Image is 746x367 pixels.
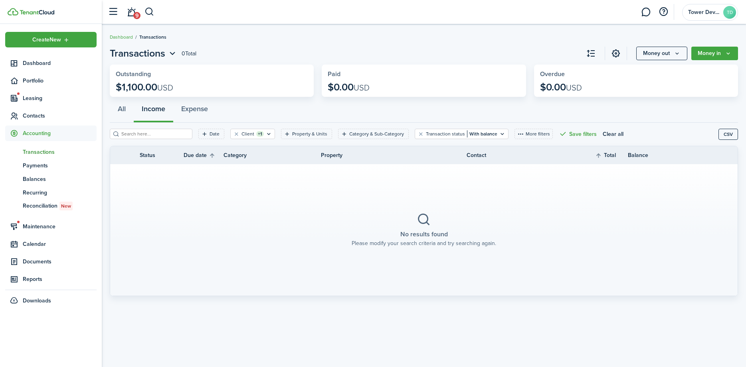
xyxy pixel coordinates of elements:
button: Open menu [5,32,97,47]
span: Create New [32,37,61,43]
button: Open menu [636,47,687,60]
button: Open resource center [657,5,670,19]
button: More filters [514,129,553,139]
a: Reports [5,271,97,287]
span: Downloads [23,296,51,305]
filter-tag: Open filter [338,129,409,139]
a: Messaging [638,2,653,22]
span: Leasing [23,94,97,102]
button: Clear filter [233,131,240,137]
span: Reports [23,275,97,283]
header-page-total: 0 Total [182,49,196,58]
span: Balances [23,175,97,183]
button: Open menu [110,46,178,61]
a: Dashboard [5,55,97,71]
button: Open menu [691,47,738,60]
a: Transactions [5,145,97,159]
button: CSV [718,129,738,140]
span: Dashboard [23,59,97,67]
span: 9 [133,12,140,19]
widget-stats-title: Overdue [540,71,732,78]
button: Open sidebar [105,4,121,20]
widget-stats-title: Paid [328,71,520,78]
p: $0.00 [328,82,370,93]
button: Transactions [110,46,178,61]
button: Save filters [559,129,597,139]
widget-stats-title: Outstanding [116,71,308,78]
span: Payments [23,161,97,170]
span: Transactions [139,33,166,41]
th: Sort [184,151,224,160]
a: Payments [5,159,97,172]
span: Contacts [23,112,97,120]
a: Balances [5,172,97,186]
th: Contact [467,151,580,159]
span: USD [566,82,582,94]
filter-tag: Open filter [198,129,224,139]
filter-tag-label: Property & Units [292,130,327,137]
p: $0.00 [540,82,582,93]
button: Search [144,5,154,19]
filter-tag-counter: +1 [256,131,264,137]
button: Money out [636,47,687,60]
a: Recurring [5,186,97,199]
span: Transactions [110,46,165,61]
th: Sort [595,151,628,160]
filter-tag-label: Client [241,130,254,137]
button: Clear all [603,129,623,139]
th: Category [224,151,321,159]
span: Calendar [23,240,97,248]
a: Notifications [124,2,139,22]
span: Maintenance [23,222,97,231]
span: USD [157,82,173,94]
th: Property [321,151,467,159]
button: Money in [691,47,738,60]
p: $1,100.00 [116,82,173,93]
span: Tower Development and Rentals Inc [688,10,720,15]
filter-tag: Open filter [281,129,332,139]
span: Transactions [23,148,97,156]
filter-tag-label: Date [210,130,220,137]
span: Documents [23,257,97,266]
placeholder-title: No results found [400,230,448,239]
filter-tag: Open filter [415,129,509,139]
filter-tag-value: With balance [467,130,497,137]
button: Expense [173,99,216,123]
span: USD [354,82,370,94]
a: Dashboard [110,33,133,41]
filter-tag: Open filter [230,129,275,139]
a: ReconciliationNew [5,199,97,213]
span: Portfolio [23,77,97,85]
button: Clear filter [418,131,424,137]
span: Recurring [23,188,97,197]
img: TenantCloud [8,8,18,16]
img: TenantCloud [20,10,54,15]
input: Search here... [119,130,190,138]
placeholder-description: Please modify your search criteria and try searching again. [352,239,496,247]
th: Status [140,151,184,159]
span: Reconciliation [23,202,97,210]
th: Balance [628,151,676,159]
span: New [61,202,71,210]
button: All [110,99,134,123]
filter-tag-label: Transaction status [426,130,465,137]
filter-tag-label: Category & Sub-Category [349,130,404,137]
avatar-text: TD [723,6,736,19]
span: Accounting [23,129,97,137]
